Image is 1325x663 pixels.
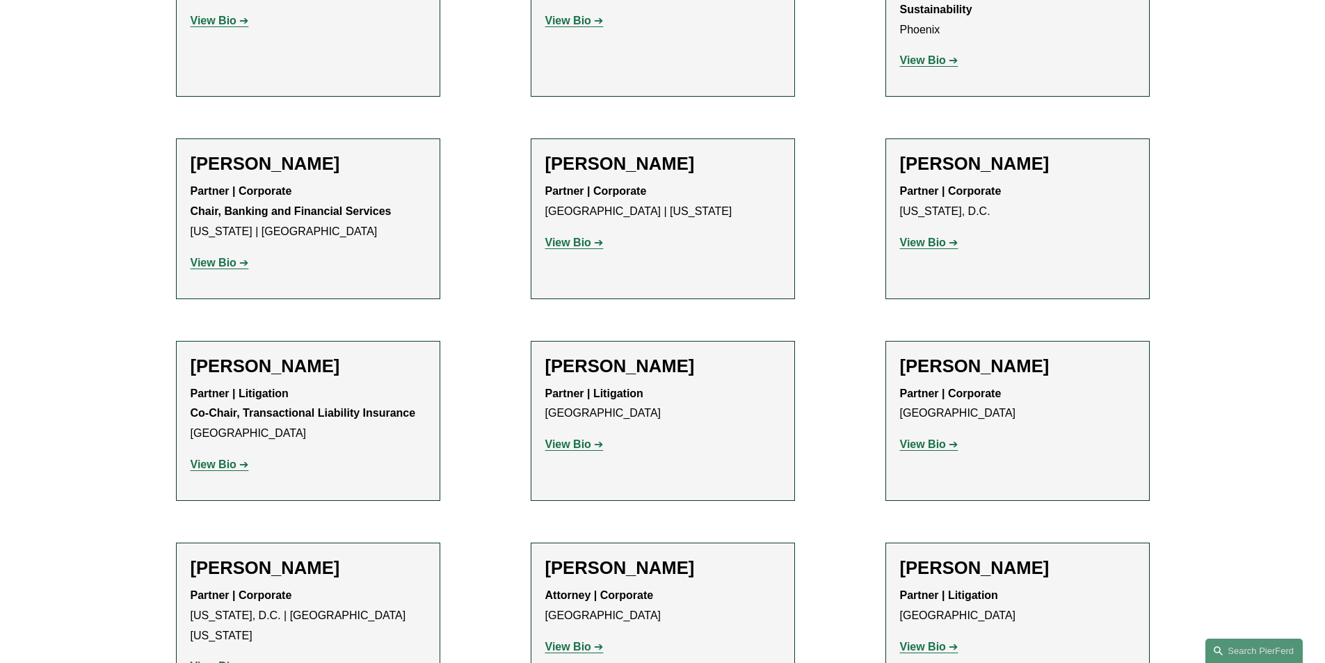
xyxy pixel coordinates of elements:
strong: Partner | Corporate [900,185,1002,197]
strong: View Bio [191,458,236,470]
p: [GEOGRAPHIC_DATA] [545,384,780,424]
a: View Bio [900,54,958,66]
strong: Partner | Litigation [545,388,643,399]
strong: View Bio [191,257,236,269]
a: View Bio [900,237,958,248]
strong: Partner | Corporate [900,388,1002,399]
strong: Partner | Litigation [191,388,289,399]
a: View Bio [545,438,604,450]
strong: View Bio [900,237,946,248]
a: View Bio [191,257,249,269]
a: View Bio [545,641,604,653]
strong: View Bio [900,438,946,450]
p: [GEOGRAPHIC_DATA] [900,384,1135,424]
a: View Bio [900,438,958,450]
h2: [PERSON_NAME] [900,356,1135,377]
a: View Bio [545,15,604,26]
p: [GEOGRAPHIC_DATA] [191,384,426,444]
h2: [PERSON_NAME] [900,153,1135,175]
h2: [PERSON_NAME] [191,557,426,579]
strong: Partner | Corporate Chair, Banking and Financial Services [191,185,392,217]
p: [GEOGRAPHIC_DATA] [545,586,780,626]
strong: View Bio [191,15,236,26]
p: [US_STATE], D.C. | [GEOGRAPHIC_DATA][US_STATE] [191,586,426,646]
h2: [PERSON_NAME] [545,153,780,175]
a: View Bio [191,458,249,470]
strong: View Bio [545,15,591,26]
h2: [PERSON_NAME] [900,557,1135,579]
a: View Bio [191,15,249,26]
p: [US_STATE], D.C. [900,182,1135,222]
h2: [PERSON_NAME] [191,153,426,175]
a: View Bio [545,237,604,248]
p: [GEOGRAPHIC_DATA] | [US_STATE] [545,182,780,222]
strong: Partner | Litigation [900,589,998,601]
strong: View Bio [545,237,591,248]
a: View Bio [900,641,958,653]
strong: Partner | Corporate [191,589,292,601]
strong: View Bio [545,641,591,653]
h2: [PERSON_NAME] [191,356,426,377]
strong: View Bio [900,641,946,653]
strong: View Bio [545,438,591,450]
strong: Co-Chair, Transactional Liability Insurance [191,407,416,419]
p: [US_STATE] | [GEOGRAPHIC_DATA] [191,182,426,241]
h2: [PERSON_NAME] [545,557,780,579]
strong: Partner | Corporate [545,185,647,197]
strong: View Bio [900,54,946,66]
p: [GEOGRAPHIC_DATA] [900,586,1135,626]
strong: Attorney | Corporate [545,589,654,601]
h2: [PERSON_NAME] [545,356,780,377]
a: Search this site [1205,639,1303,663]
